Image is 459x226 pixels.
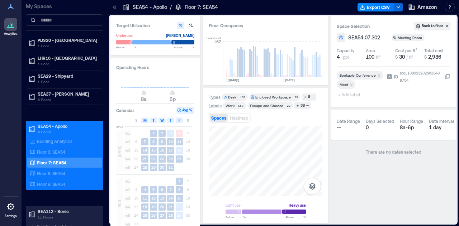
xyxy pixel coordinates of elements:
[400,124,423,131] div: 8a - 6p
[2,198,19,220] a: Settings
[143,196,147,200] text: 11
[151,165,156,169] text: 29
[38,37,98,43] p: AUS20 - [GEOGRAPHIC_DATA]
[392,34,433,41] button: Meeting Room
[38,208,98,214] p: SEA112 - Sonic
[124,178,131,185] span: w1
[299,102,306,109] div: 38
[169,165,173,169] text: 31
[144,187,146,192] text: 4
[293,95,299,99] div: 23
[38,43,98,49] p: 1 Floor
[151,213,156,217] text: 26
[178,187,180,192] text: 8
[160,157,164,161] text: 23
[366,149,421,154] span: There are no dates selected
[395,48,417,53] div: Cost per ft²
[160,205,164,209] text: 20
[37,181,65,187] p: Floor 9: SEA54
[124,147,131,154] span: w3
[152,117,155,123] span: T
[394,73,398,80] span: ID
[337,53,363,61] button: 4 ppl
[424,48,444,53] div: Total cost
[169,139,173,144] text: 10
[366,124,394,131] div: 0
[26,3,103,10] p: My Spaces
[307,94,311,100] div: 8
[116,64,194,71] h3: Operating Hours
[285,104,292,108] div: 22
[38,61,98,67] p: 1 Floor
[151,196,156,200] text: 12
[169,157,173,161] text: 24
[161,131,163,135] text: 2
[177,196,181,200] text: 15
[285,78,295,82] text: [DATE]
[428,54,441,60] span: 2,986
[169,213,173,217] text: 28
[116,22,194,29] h3: Target Utilization
[170,96,176,102] span: 6p
[255,95,291,100] div: Enclosed Workspace
[143,117,147,123] span: M
[160,196,164,200] text: 13
[429,118,454,124] div: Data Interval
[116,32,133,39] div: Underuse
[337,118,360,124] div: Date Range
[289,202,306,209] div: Heavy use
[177,148,181,152] text: 18
[38,79,98,85] p: 1 Floor
[124,203,131,211] span: w4
[226,215,246,219] span: Below %
[124,186,131,193] span: w2
[116,45,136,49] span: Below %
[177,139,181,144] text: 11
[38,73,98,79] p: SEA29 - Shipyard
[211,115,226,120] span: Spaces
[294,102,311,109] button: 38
[337,53,340,61] span: 4
[178,179,180,183] text: 1
[124,195,131,202] span: w3
[169,205,173,209] text: 21
[169,148,173,152] text: 17
[152,139,155,144] text: 8
[238,95,246,99] div: 169
[178,131,180,135] text: 4
[37,138,72,144] p: Building Analytics
[340,73,376,78] div: Bookable Conference
[37,170,65,176] p: Floor 8: SEA54
[143,165,147,169] text: 28
[151,157,156,161] text: 22
[143,148,147,152] text: 14
[166,32,194,39] div: [PERSON_NAME]
[117,200,122,207] span: AUG
[38,123,98,129] p: SEA54 - Apollo
[445,74,450,80] button: IDspc_1380232326633488754
[209,103,222,109] div: Labels
[176,107,194,114] button: Avg %
[170,4,172,11] p: /
[400,118,423,124] div: Hour Range
[237,104,245,108] div: 159
[38,55,98,61] p: LHR16 - [GEOGRAPHIC_DATA]
[170,187,172,192] text: 7
[285,215,306,219] span: Above %
[161,187,163,192] text: 6
[366,48,375,53] div: Area
[348,34,389,41] button: SEA54.07.302
[229,78,239,82] text: [DATE]
[337,90,363,100] span: + Add label
[209,94,221,100] div: Types
[406,1,439,13] button: Amazon
[160,213,164,217] text: 27
[366,54,374,60] span: 100
[116,107,134,114] h3: Calendar
[340,82,348,87] div: Meet
[161,139,163,144] text: 9
[151,148,156,152] text: 15
[141,96,147,102] span: 8a
[358,3,394,11] button: Export CSV
[38,129,98,135] p: 4 Floors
